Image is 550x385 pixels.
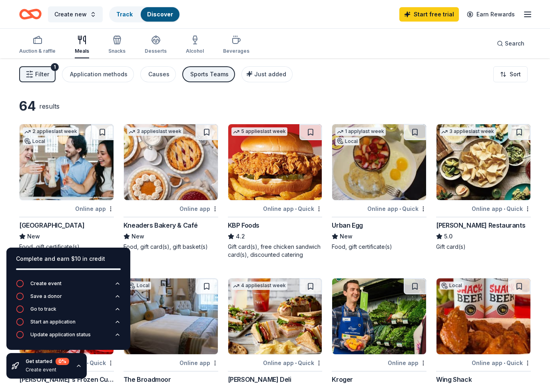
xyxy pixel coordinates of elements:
[263,358,322,368] div: Online app Quick
[436,278,530,354] img: Image for Wing Shack
[30,306,56,312] div: Go to track
[54,10,87,19] span: Create new
[367,204,426,214] div: Online app Quick
[19,124,114,251] a: Image for Denver Union Station2 applieslast weekLocalOnline app[GEOGRAPHIC_DATA]NewFood, gift cer...
[436,243,531,251] div: Gift card(s)
[472,358,531,368] div: Online app Quick
[19,32,56,58] button: Auction & raffle
[228,124,323,259] a: Image for KBP Foods5 applieslast weekOnline app•QuickKBP Foods4.2Gift card(s), free chicken sandw...
[39,101,60,111] div: results
[399,206,401,212] span: •
[48,6,103,22] button: Create new
[35,69,49,79] span: Filter
[186,48,204,54] div: Alcohol
[504,206,505,212] span: •
[19,220,84,230] div: [GEOGRAPHIC_DATA]
[295,206,297,212] span: •
[186,32,204,58] button: Alcohol
[62,66,134,82] button: Application methods
[124,124,218,251] a: Image for Kneaders Bakery & Café3 applieslast weekOnline appKneaders Bakery & CaféNewFood, gift c...
[399,7,459,22] a: Start free trial
[30,280,62,287] div: Create event
[190,69,229,79] div: Sports Teams
[19,48,56,54] div: Auction & raffle
[23,137,47,145] div: Local
[228,124,322,200] img: Image for KBP Foods
[436,220,525,230] div: [PERSON_NAME] Restaurants
[332,375,353,384] div: Kroger
[179,204,218,214] div: Online app
[75,204,114,214] div: Online app
[23,127,79,136] div: 2 applies last week
[26,367,69,373] div: Create event
[179,358,218,368] div: Online app
[223,48,249,54] div: Beverages
[295,360,297,366] span: •
[472,204,531,214] div: Online app Quick
[332,278,426,354] img: Image for Kroger
[228,375,291,384] div: [PERSON_NAME] Deli
[127,282,151,290] div: Local
[228,220,259,230] div: KBP Foods
[332,220,363,230] div: Urban Egg
[16,331,121,343] button: Update application status
[26,358,69,365] div: Get started
[20,124,114,200] img: Image for Denver Union Station
[124,375,171,384] div: The Broadmoor
[16,254,121,264] div: Complete and earn $10 in credit
[51,63,59,71] div: 1
[145,32,167,58] button: Desserts
[108,48,126,54] div: Snacks
[124,124,218,200] img: Image for Kneaders Bakery & Café
[332,124,426,200] img: Image for Urban Egg
[228,243,323,259] div: Gift card(s), free chicken sandwich card(s), discounted catering
[340,232,353,241] span: New
[436,124,531,251] a: Image for Pappas Restaurants3 applieslast weekOnline app•Quick[PERSON_NAME] Restaurants5.0Gift ca...
[332,124,426,251] a: Image for Urban Egg1 applylast weekLocalOnline app•QuickUrban EggNewFood, gift certificate(s)
[440,282,464,290] div: Local
[16,292,121,305] button: Save a donor
[56,358,69,365] div: 0 %
[19,5,42,24] a: Home
[440,127,496,136] div: 3 applies last week
[436,375,472,384] div: Wing Shack
[241,66,293,82] button: Just added
[254,71,286,77] span: Just added
[505,39,524,48] span: Search
[132,232,144,241] span: New
[231,127,287,136] div: 5 applies last week
[108,32,126,58] button: Snacks
[223,32,249,58] button: Beverages
[490,36,531,52] button: Search
[388,358,426,368] div: Online app
[124,220,198,230] div: Kneaders Bakery & Café
[231,282,287,290] div: 4 applies last week
[70,69,128,79] div: Application methods
[236,232,245,241] span: 4.2
[30,319,76,325] div: Start an application
[510,69,521,79] span: Sort
[124,243,218,251] div: Food, gift card(s), gift basket(s)
[124,278,218,354] img: Image for The Broadmoor
[462,7,520,22] a: Earn Rewards
[335,137,359,145] div: Local
[263,204,322,214] div: Online app Quick
[19,98,36,114] div: 64
[19,66,56,82] button: Filter1
[436,124,530,200] img: Image for Pappas Restaurants
[444,232,452,241] span: 5.0
[27,232,40,241] span: New
[228,278,322,354] img: Image for McAlister's Deli
[140,66,176,82] button: Causes
[30,331,91,338] div: Update application status
[493,66,528,82] button: Sort
[116,11,133,18] a: Track
[109,6,180,22] button: TrackDiscover
[332,243,426,251] div: Food, gift certificate(s)
[75,32,89,58] button: Meals
[145,48,167,54] div: Desserts
[148,69,169,79] div: Causes
[75,48,89,54] div: Meals
[182,66,235,82] button: Sports Teams
[504,360,505,366] span: •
